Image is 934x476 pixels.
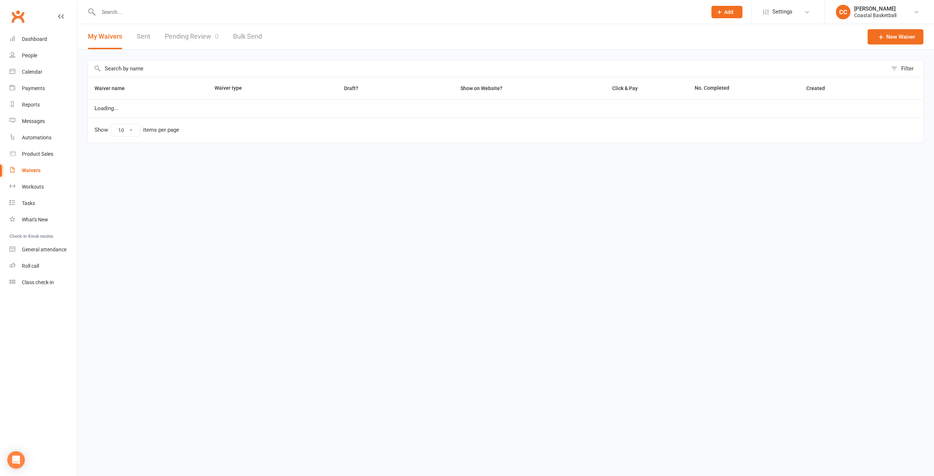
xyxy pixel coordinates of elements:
[88,24,122,49] button: My Waivers
[344,85,358,91] span: Draft?
[22,184,44,190] div: Workouts
[9,47,77,64] a: People
[165,24,219,49] a: Pending Review0
[854,5,896,12] div: [PERSON_NAME]
[711,6,742,18] button: Add
[96,7,702,17] input: Search...
[22,102,40,108] div: Reports
[887,60,923,77] button: Filter
[22,53,37,58] div: People
[688,77,800,99] th: No. Completed
[22,135,51,140] div: Automations
[806,85,833,91] span: Created
[22,247,66,252] div: General attendance
[22,85,45,91] div: Payments
[460,85,502,91] span: Show on Website?
[9,7,27,26] a: Clubworx
[94,124,179,137] div: Show
[901,64,914,73] div: Filter
[454,84,510,93] button: Show on Website?
[22,217,48,222] div: What's New
[233,24,262,49] a: Bulk Send
[137,24,150,49] a: Sent
[22,279,54,285] div: Class check-in
[9,64,77,80] a: Calendar
[22,69,42,75] div: Calendar
[9,212,77,228] a: What's New
[88,99,923,117] td: Loading...
[22,263,39,269] div: Roll call
[806,84,833,93] button: Created
[836,5,850,19] div: CC
[854,12,896,19] div: Coastal Basketball
[208,77,302,99] th: Waiver type
[215,32,219,40] span: 0
[9,258,77,274] a: Roll call
[22,36,47,42] div: Dashboard
[9,162,77,179] a: Waivers
[22,200,35,206] div: Tasks
[88,60,887,77] input: Search by name
[772,4,792,20] span: Settings
[724,9,733,15] span: Add
[868,29,923,44] a: New Waiver
[9,97,77,113] a: Reports
[9,80,77,97] a: Payments
[612,85,638,91] span: Click & Pay
[9,241,77,258] a: General attendance kiosk mode
[337,84,366,93] button: Draft?
[9,31,77,47] a: Dashboard
[9,129,77,146] a: Automations
[9,146,77,162] a: Product Sales
[22,167,40,173] div: Waivers
[606,84,646,93] button: Click & Pay
[143,127,179,133] div: items per page
[7,451,25,469] div: Open Intercom Messenger
[22,151,53,157] div: Product Sales
[94,85,133,91] span: Waiver name
[22,118,45,124] div: Messages
[9,195,77,212] a: Tasks
[9,274,77,291] a: Class kiosk mode
[9,179,77,195] a: Workouts
[94,84,133,93] button: Waiver name
[9,113,77,129] a: Messages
